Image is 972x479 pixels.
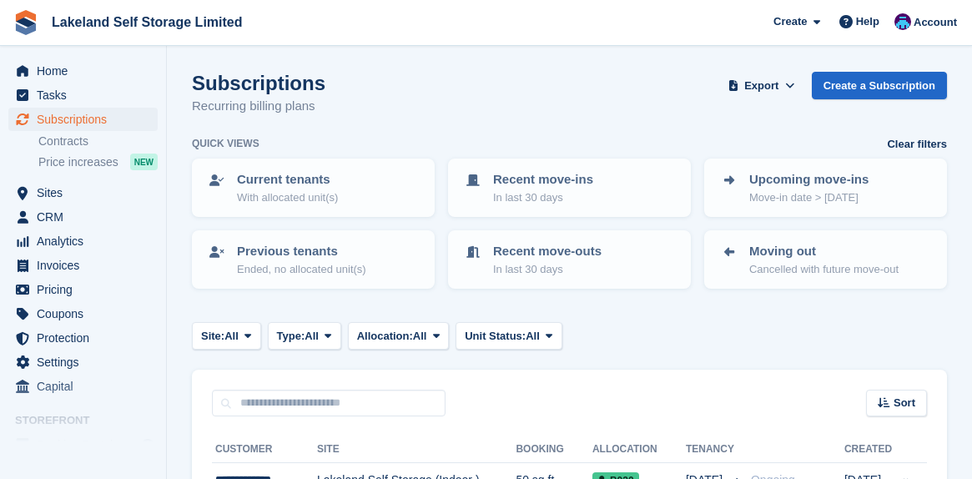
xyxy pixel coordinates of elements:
[130,154,158,170] div: NEW
[45,8,249,36] a: Lakeland Self Storage Limited
[201,328,224,345] span: Site:
[8,229,158,253] a: menu
[8,181,158,204] a: menu
[8,350,158,374] a: menu
[749,261,899,278] p: Cancelled with future move-out
[357,328,413,345] span: Allocation:
[706,160,945,215] a: Upcoming move-ins Move-in date > [DATE]
[237,261,366,278] p: Ended, no allocated unit(s)
[493,189,593,206] p: In last 30 days
[13,10,38,35] img: stora-icon-8386f47178a22dfd0bd8f6a31ec36ba5ce8667c1dd55bd0f319d3a0aa187defe.svg
[192,136,259,151] h6: Quick views
[516,436,592,463] th: Booking
[686,436,744,463] th: Tenancy
[37,433,137,456] span: Booking Portal
[413,328,427,345] span: All
[887,136,947,153] a: Clear filters
[37,229,137,253] span: Analytics
[450,160,689,215] a: Recent move-ins In last 30 days
[592,436,686,463] th: Allocation
[894,13,911,30] img: David Dickson
[192,97,325,116] p: Recurring billing plans
[8,254,158,277] a: menu
[844,436,892,463] th: Created
[706,232,945,287] a: Moving out Cancelled with future move-out
[237,189,338,206] p: With allocated unit(s)
[8,302,158,325] a: menu
[450,232,689,287] a: Recent move-outs In last 30 days
[8,108,158,131] a: menu
[138,435,158,455] a: Preview store
[317,436,516,463] th: Site
[8,83,158,107] a: menu
[237,170,338,189] p: Current tenants
[268,322,341,350] button: Type: All
[894,395,915,411] span: Sort
[749,189,869,206] p: Move-in date > [DATE]
[224,328,239,345] span: All
[237,242,366,261] p: Previous tenants
[493,261,602,278] p: In last 30 days
[8,326,158,350] a: menu
[348,322,450,350] button: Allocation: All
[37,375,137,398] span: Capital
[37,254,137,277] span: Invoices
[8,59,158,83] a: menu
[773,13,807,30] span: Create
[192,322,261,350] button: Site: All
[812,72,947,99] a: Create a Subscription
[37,83,137,107] span: Tasks
[37,302,137,325] span: Coupons
[8,278,158,301] a: menu
[37,278,137,301] span: Pricing
[37,181,137,204] span: Sites
[8,433,158,456] a: menu
[749,170,869,189] p: Upcoming move-ins
[465,328,526,345] span: Unit Status:
[37,108,137,131] span: Subscriptions
[8,205,158,229] a: menu
[277,328,305,345] span: Type:
[749,242,899,261] p: Moving out
[456,322,562,350] button: Unit Status: All
[493,170,593,189] p: Recent move-ins
[37,350,137,374] span: Settings
[15,412,166,429] span: Storefront
[192,72,325,94] h1: Subscriptions
[212,436,317,463] th: Customer
[725,72,798,99] button: Export
[914,14,957,31] span: Account
[38,154,118,170] span: Price increases
[38,153,158,171] a: Price increases NEW
[194,232,433,287] a: Previous tenants Ended, no allocated unit(s)
[305,328,319,345] span: All
[744,78,778,94] span: Export
[526,328,540,345] span: All
[8,375,158,398] a: menu
[38,134,158,149] a: Contracts
[856,13,879,30] span: Help
[493,242,602,261] p: Recent move-outs
[37,59,137,83] span: Home
[37,205,137,229] span: CRM
[37,326,137,350] span: Protection
[194,160,433,215] a: Current tenants With allocated unit(s)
